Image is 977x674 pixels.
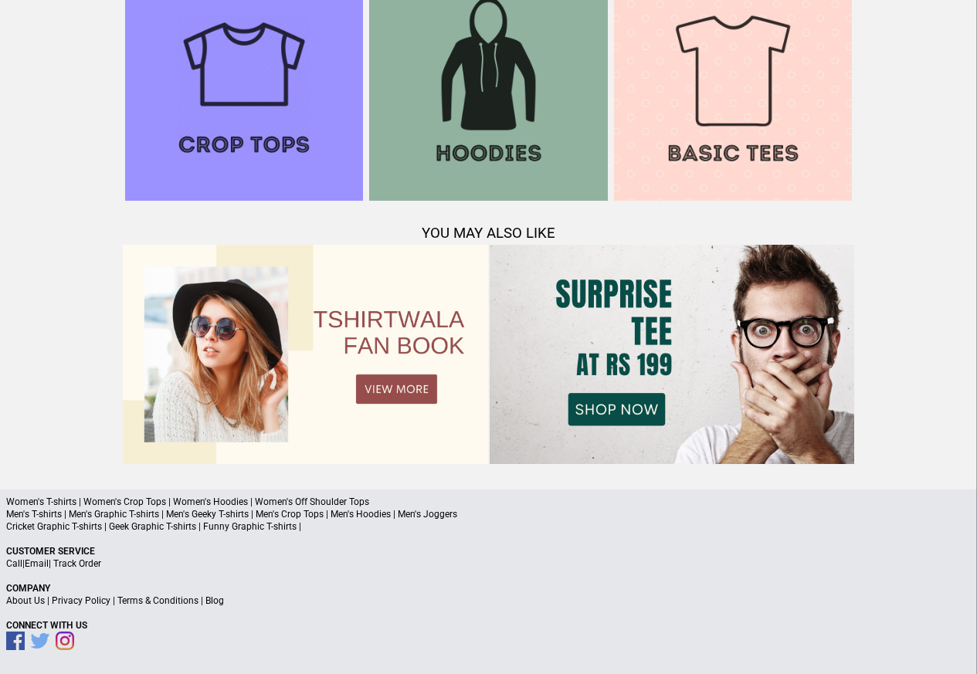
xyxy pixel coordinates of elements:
[6,520,971,533] p: Cricket Graphic T-shirts | Geek Graphic T-shirts | Funny Graphic T-shirts |
[6,496,971,508] p: Women's T-shirts | Women's Crop Tops | Women's Hoodies | Women's Off Shoulder Tops
[6,557,971,570] p: | |
[422,225,555,242] span: YOU MAY ALSO LIKE
[6,558,22,569] a: Call
[52,595,110,606] a: Privacy Policy
[6,545,971,557] p: Customer Service
[25,558,49,569] a: Email
[6,582,971,594] p: Company
[6,595,45,606] a: About Us
[117,595,198,606] a: Terms & Conditions
[53,558,101,569] a: Track Order
[205,595,224,606] a: Blog
[6,594,971,607] p: | | |
[6,619,971,632] p: Connect With Us
[6,508,971,520] p: Men's T-shirts | Men's Graphic T-shirts | Men's Geeky T-shirts | Men's Crop Tops | Men's Hoodies ...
